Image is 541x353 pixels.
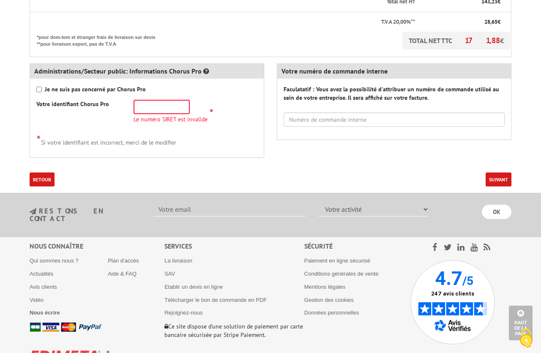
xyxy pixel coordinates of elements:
[164,284,223,290] a: Etablir un devis en ligne
[30,297,44,303] a: Vidéo
[423,18,501,26] p: €
[30,271,53,277] a: Actualités
[164,257,192,264] a: La livraison
[509,306,533,340] a: Haut de la page
[108,271,137,277] a: Aide & FAQ
[45,85,146,93] strong: Je ne suis pas concerné par Chorus Pro
[36,100,109,108] label: Votre identifiant Chorus Pro
[304,241,410,251] div: Sécurité
[37,32,164,47] p: *pour dom-tom et étranger frais de livraison sur devis **pour livraison export, pas de T.V.A
[284,112,505,127] input: Numéro de commande interne
[30,257,79,264] a: Qui sommes nous ?
[304,297,354,303] a: Gestion des cookies
[30,172,55,186] a: Retour
[36,87,42,92] input: Je ne suis pas concerné par Chorus Pro
[108,257,139,264] a: Plan d'accès
[36,133,257,147] div: Si votre identifiant est incorrect, merci de le modifier
[30,284,57,290] a: Avis clients
[30,241,164,251] div: Nous connaître
[465,36,500,45] span: 171,88
[164,309,202,316] a: Rejoignez-nous
[277,64,511,79] div: Votre numéro de commande interne
[486,172,511,186] button: Suivant
[164,271,175,277] a: SAV
[304,284,346,290] a: Mentions légales
[30,309,60,316] a: Nous écrire
[164,297,267,303] a: Télécharger le bon de commande en PDF
[134,116,208,122] span: Le numéro SIRET est invalide
[30,208,141,222] h3: restons en contact
[402,32,510,49] p: TOTAL NET TTC €
[153,202,306,216] input: Votre email
[484,18,497,25] span: 28,65
[304,271,379,277] a: Conditions générales de vente
[164,241,304,251] div: Services
[284,85,505,102] label: Faculatatif : Vous avez la possibilité d'attribuer un numéro de commande utilisé au sein de votre...
[30,64,264,79] div: Administrations/Secteur public: Informations Chorus Pro
[304,309,359,316] a: Données personnelles
[304,257,370,264] a: Paiement en ligne sécurisé
[164,322,304,339] p: Ce site dispose d’une solution de paiement par carte bancaire sécurisée par Stripe Paiement.
[410,260,495,345] img: Avis Vérifiés - 4.7 sur 5 - 247 avis clients
[30,208,36,215] img: newsletter.jpg
[37,18,415,26] p: T.V.A 20,00%**
[511,324,541,353] button: Cookies (fenêtre modale)
[482,205,511,219] input: OK
[516,328,537,349] img: Cookies (fenêtre modale)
